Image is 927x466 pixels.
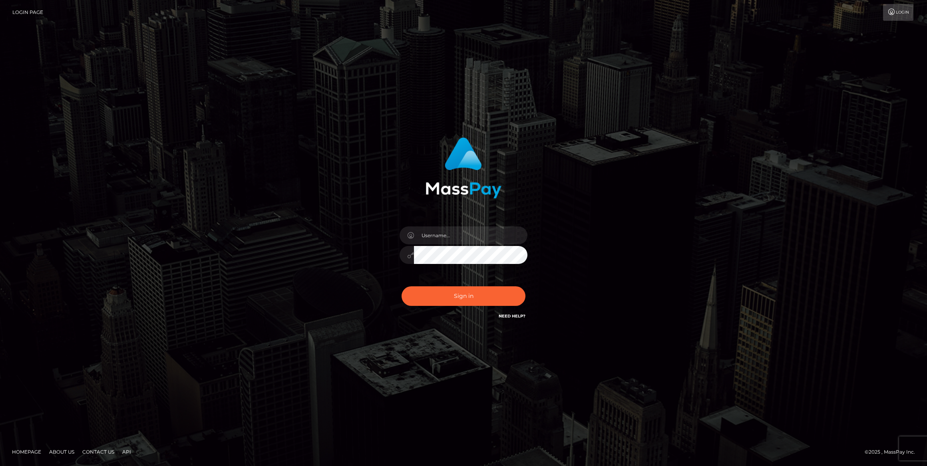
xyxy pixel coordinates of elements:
[426,137,501,198] img: MassPay Login
[12,4,43,21] a: Login Page
[414,226,527,244] input: Username...
[119,446,134,458] a: API
[79,446,117,458] a: Contact Us
[883,4,913,21] a: Login
[9,446,44,458] a: Homepage
[865,448,921,456] div: © 2025 , MassPay Inc.
[402,286,525,306] button: Sign in
[46,446,78,458] a: About Us
[499,313,525,319] a: Need Help?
